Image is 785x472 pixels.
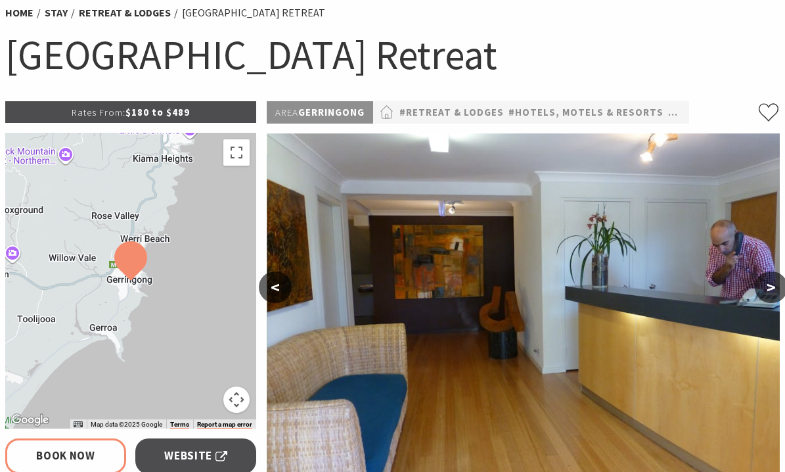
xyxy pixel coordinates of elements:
[275,106,298,118] span: Area
[164,447,227,465] span: Website
[223,387,250,413] button: Map camera controls
[399,105,504,121] a: #Retreat & Lodges
[267,101,373,124] p: Gerringong
[170,421,189,429] a: Terms
[259,271,292,303] button: <
[72,106,125,118] span: Rates From:
[223,139,250,166] button: Toggle fullscreen view
[74,420,83,429] button: Keyboard shortcuts
[197,421,252,429] a: Report a map error
[45,6,68,20] a: Stay
[508,105,663,121] a: #Hotels, Motels & Resorts
[91,421,162,428] span: Map data ©2025 Google
[9,412,52,429] a: Open this area in Google Maps (opens a new window)
[5,6,34,20] a: Home
[5,101,256,124] p: $180 to $489
[5,28,780,81] h1: [GEOGRAPHIC_DATA] Retreat
[9,412,52,429] img: Google
[182,5,325,22] li: [GEOGRAPHIC_DATA] Retreat
[79,6,171,20] a: Retreat & Lodges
